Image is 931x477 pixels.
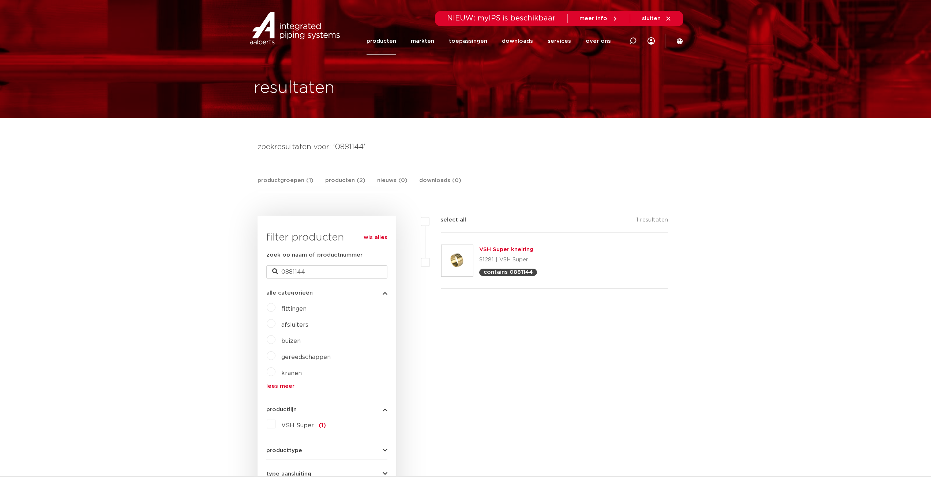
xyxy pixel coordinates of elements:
a: toepassingen [449,27,487,55]
a: lees meer [266,383,387,389]
a: markten [411,27,434,55]
span: VSH Super [281,423,314,428]
button: type aansluiting [266,471,387,477]
span: productlijn [266,407,297,412]
nav: Menu [367,27,611,55]
h3: filter producten [266,230,387,245]
label: select all [429,216,466,224]
a: buizen [281,338,301,344]
span: producttype [266,448,302,453]
a: VSH Super knelring [479,247,533,252]
button: producttype [266,448,387,453]
p: S1281 | VSH Super [479,254,537,266]
p: contains 0881144 [484,269,533,275]
a: productgroepen (1) [258,176,314,192]
a: downloads [502,27,533,55]
a: downloads (0) [419,176,461,192]
input: zoeken [266,265,387,279]
a: nieuws (0) [377,176,408,192]
a: producten [367,27,396,55]
a: producten (2) [325,176,365,192]
span: NIEUW: myIPS is beschikbaar [447,15,556,22]
button: alle categorieën [266,290,387,296]
a: over ons [586,27,611,55]
img: Thumbnail for VSH Super knelring [442,245,473,276]
span: alle categorieën [266,290,313,296]
a: wis alles [364,233,387,242]
span: sluiten [642,16,661,21]
a: gereedschappen [281,354,331,360]
label: zoek op naam of productnummer [266,251,363,260]
a: meer info [579,15,618,22]
p: 1 resultaten [636,216,668,227]
span: type aansluiting [266,471,311,477]
h4: zoekresultaten voor: '0881144' [258,141,674,153]
a: kranen [281,370,302,376]
a: sluiten [642,15,672,22]
span: meer info [579,16,607,21]
button: productlijn [266,407,387,412]
span: (1) [319,423,326,428]
a: afsluiters [281,322,308,328]
h1: resultaten [254,76,335,100]
a: services [548,27,571,55]
div: my IPS [647,33,655,49]
a: fittingen [281,306,307,312]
